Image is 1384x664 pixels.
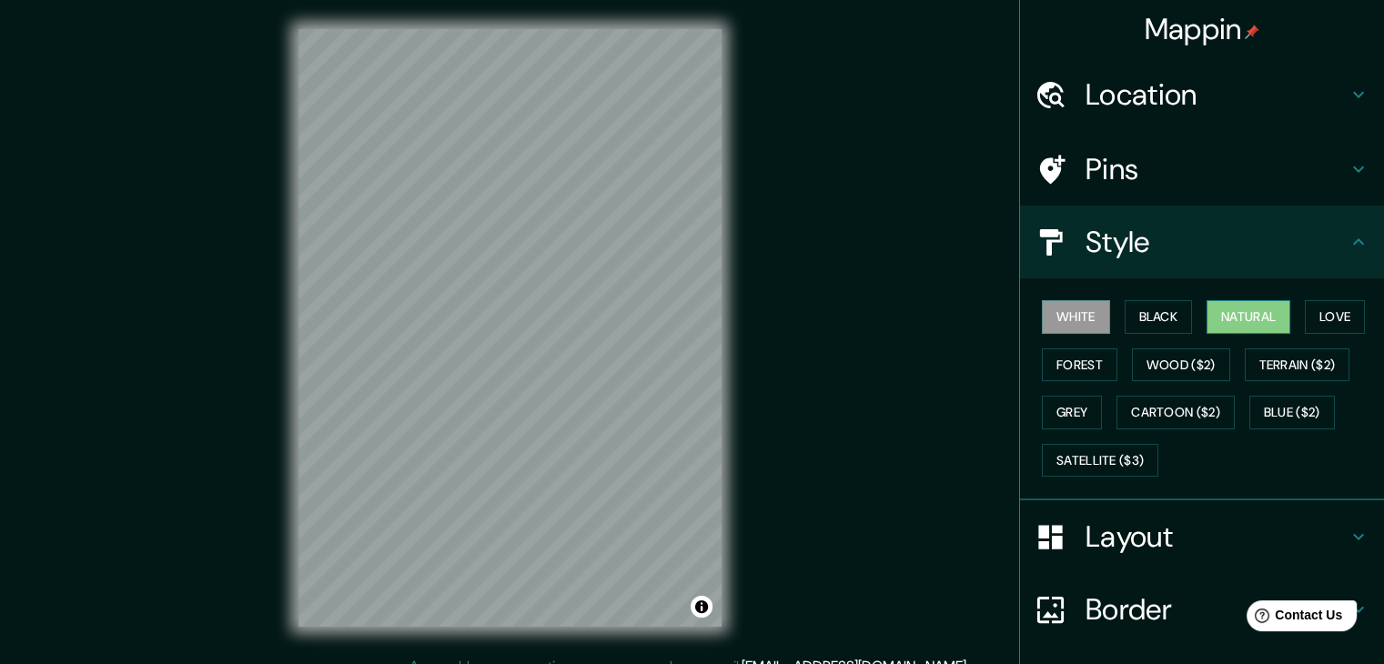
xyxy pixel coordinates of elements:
button: Blue ($2) [1249,396,1335,429]
div: Border [1020,573,1384,646]
h4: Mappin [1145,11,1260,47]
button: Satellite ($3) [1042,444,1158,478]
h4: Layout [1086,518,1348,555]
div: Location [1020,58,1384,131]
div: Style [1020,206,1384,278]
canvas: Map [298,29,722,627]
button: Toggle attribution [691,596,712,618]
button: Grey [1042,396,1102,429]
h4: Location [1086,76,1348,113]
button: Cartoon ($2) [1116,396,1235,429]
button: Natural [1207,300,1290,334]
iframe: Help widget launcher [1222,593,1364,644]
h4: Style [1086,224,1348,260]
button: Terrain ($2) [1245,348,1350,382]
div: Layout [1020,500,1384,573]
div: Pins [1020,133,1384,206]
h4: Pins [1086,151,1348,187]
button: Love [1305,300,1365,334]
h4: Border [1086,591,1348,628]
button: Black [1125,300,1193,334]
button: Forest [1042,348,1117,382]
img: pin-icon.png [1245,25,1259,39]
button: White [1042,300,1110,334]
button: Wood ($2) [1132,348,1230,382]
